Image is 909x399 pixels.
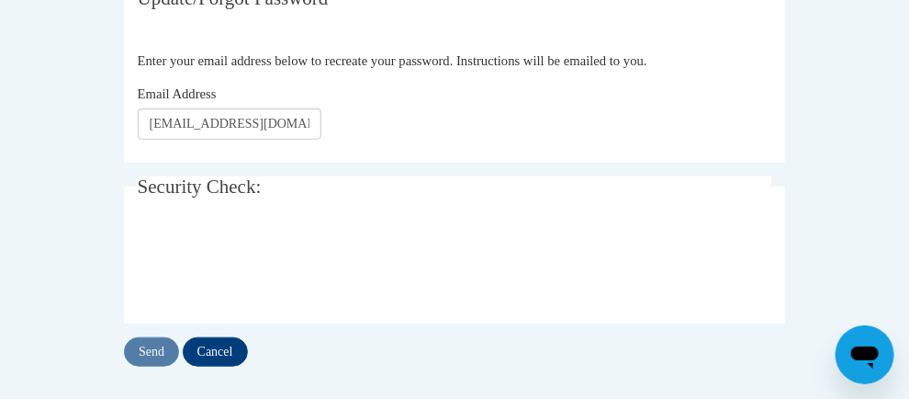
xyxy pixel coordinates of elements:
input: Email [138,108,321,140]
iframe: reCAPTCHA [138,229,417,301]
span: Security Check: [138,176,262,198]
span: Enter your email address below to recreate your password. Instructions will be emailed to you. [138,53,647,68]
span: Email Address [138,86,217,101]
input: Cancel [183,337,248,367]
iframe: Button to launch messaging window, conversation in progress [836,325,894,384]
